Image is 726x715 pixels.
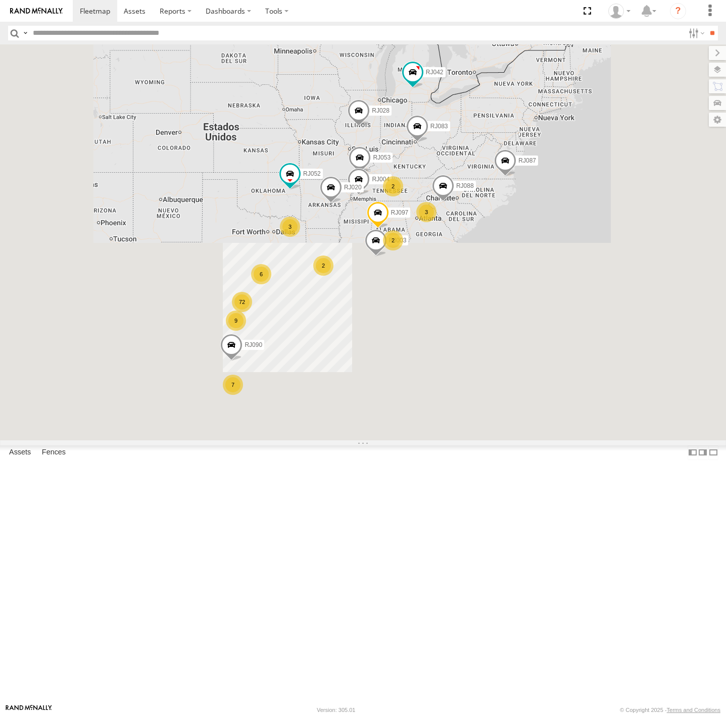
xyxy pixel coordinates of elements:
[425,69,443,76] span: RJ042
[383,176,403,196] div: 2
[280,217,300,237] div: 3
[430,123,448,130] span: RJ083
[620,707,720,713] div: © Copyright 2025 -
[245,341,262,348] span: RJ090
[709,113,726,127] label: Map Settings
[373,154,391,161] span: RJ053
[303,170,321,177] span: RJ052
[383,230,403,250] div: 2
[37,446,71,460] label: Fences
[372,107,390,114] span: RJ028
[518,157,536,164] span: RJ087
[313,256,333,276] div: 2
[685,26,706,40] label: Search Filter Options
[251,264,271,284] div: 6
[317,707,355,713] div: Version: 305.01
[391,209,408,216] span: RJ097
[456,182,473,189] span: RJ088
[223,375,243,395] div: 7
[389,237,406,244] span: RJ003
[372,176,390,183] span: RJ004
[344,184,361,191] span: RJ020
[416,202,437,222] div: 3
[4,446,36,460] label: Assets
[6,705,52,715] a: Visit our Website
[688,445,698,460] label: Dock Summary Table to the Left
[232,292,252,312] div: 72
[10,8,63,15] img: rand-logo.svg
[698,445,708,460] label: Dock Summary Table to the Right
[708,445,718,460] label: Hide Summary Table
[21,26,29,40] label: Search Query
[670,3,686,19] i: ?
[605,4,634,19] div: Josue Jimenez
[226,311,246,331] div: 9
[667,707,720,713] a: Terms and Conditions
